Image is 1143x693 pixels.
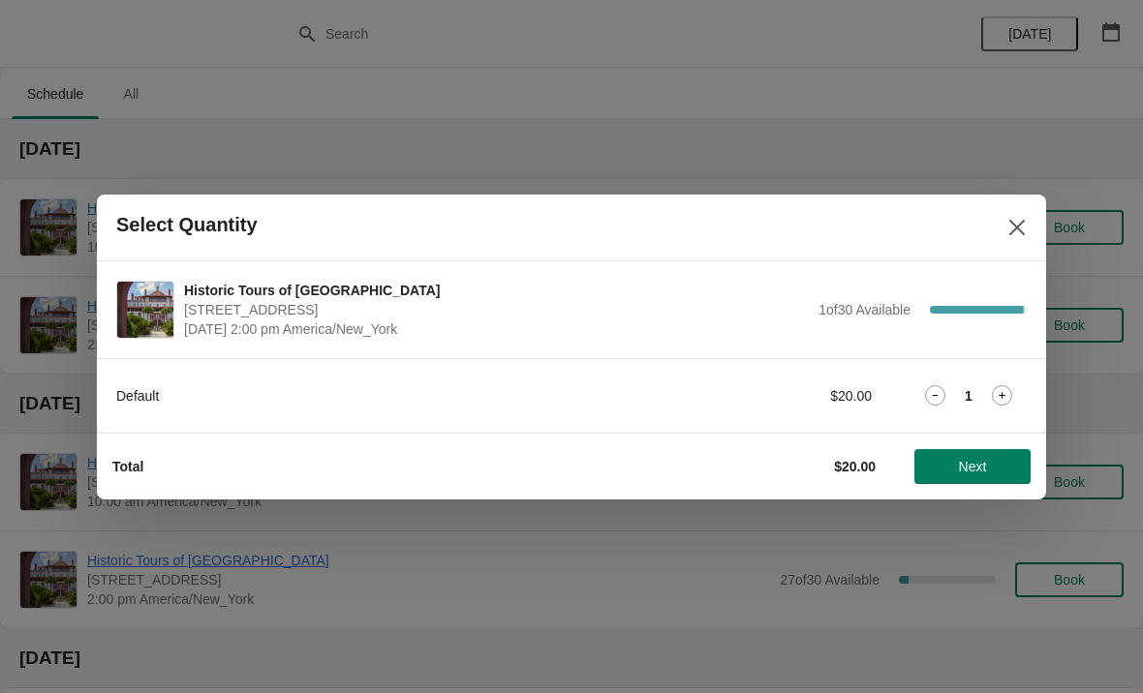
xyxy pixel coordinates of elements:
div: Default [116,386,654,406]
button: Next [914,449,1031,484]
span: Historic Tours of [GEOGRAPHIC_DATA] [184,281,809,300]
span: 1 of 30 Available [819,302,911,317]
strong: $20.00 [834,459,876,474]
strong: Total [112,459,143,474]
strong: 1 [965,386,973,406]
div: $20.00 [693,386,872,406]
span: [STREET_ADDRESS] [184,300,809,319]
span: Next [959,459,987,474]
img: Historic Tours of Flagler College | 74 King Street, St. Augustine, FL, USA | October 11 | 2:00 pm... [117,282,173,338]
button: Close [1000,210,1035,245]
span: [DATE] 2:00 pm America/New_York [184,319,809,339]
h2: Select Quantity [116,214,258,236]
